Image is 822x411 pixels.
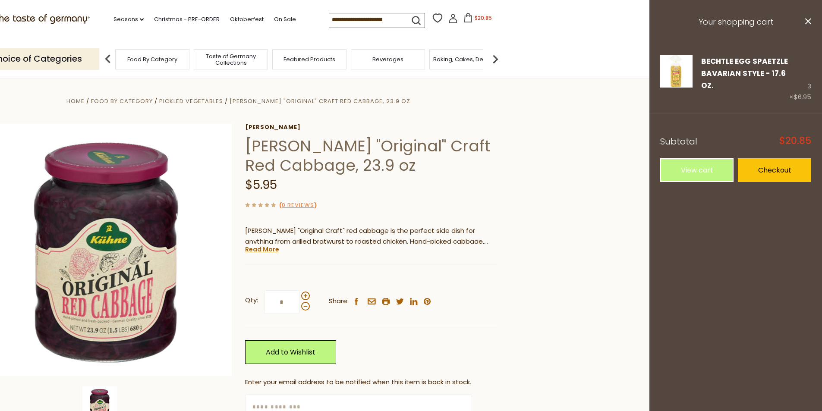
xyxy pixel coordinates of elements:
[245,176,277,193] span: $5.95
[127,56,177,63] a: Food By Category
[245,377,498,388] div: Enter your email address to be notified when this item is back in stock.
[245,124,498,131] a: [PERSON_NAME]
[245,295,258,306] strong: Qty:
[230,15,264,24] a: Oktoberfest
[789,55,811,103] div: 3 ×
[372,56,403,63] a: Beverages
[154,15,220,24] a: Christmas - PRE-ORDER
[245,136,498,175] h1: [PERSON_NAME] "Original" Craft Red Cabbage, 23.9 oz
[475,14,492,22] span: $20.85
[159,97,223,105] a: Pickled Vegetables
[487,50,504,68] img: next arrow
[460,13,496,26] button: $20.85
[283,56,335,63] a: Featured Products
[230,97,410,105] a: [PERSON_NAME] "Original" Craft Red Cabbage, 23.9 oz
[738,158,811,182] a: Checkout
[794,92,811,101] span: $6.95
[113,15,144,24] a: Seasons
[779,136,811,146] span: $20.85
[196,53,265,66] a: Taste of Germany Collections
[99,50,117,68] img: previous arrow
[245,340,336,364] a: Add to Wishlist
[660,135,697,147] span: Subtotal
[660,158,734,182] a: View cart
[660,55,693,88] img: Bechtle Egg Spaetzle Bavarian Style - 17.6 oz.
[433,56,500,63] a: Baking, Cakes, Desserts
[245,226,498,247] p: [PERSON_NAME] "Original Craft" red cabbage is the perfect side dish for anything from grilled bra...
[282,201,314,210] a: 0 Reviews
[264,290,299,314] input: Qty:
[91,97,153,105] a: Food By Category
[66,97,85,105] a: Home
[274,15,296,24] a: On Sale
[701,56,788,91] a: Bechtle Egg Spaetzle Bavarian Style - 17.6 oz.
[660,55,693,103] a: Bechtle Egg Spaetzle Bavarian Style - 17.6 oz.
[245,245,279,254] a: Read More
[329,296,349,307] span: Share:
[279,201,317,209] span: ( )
